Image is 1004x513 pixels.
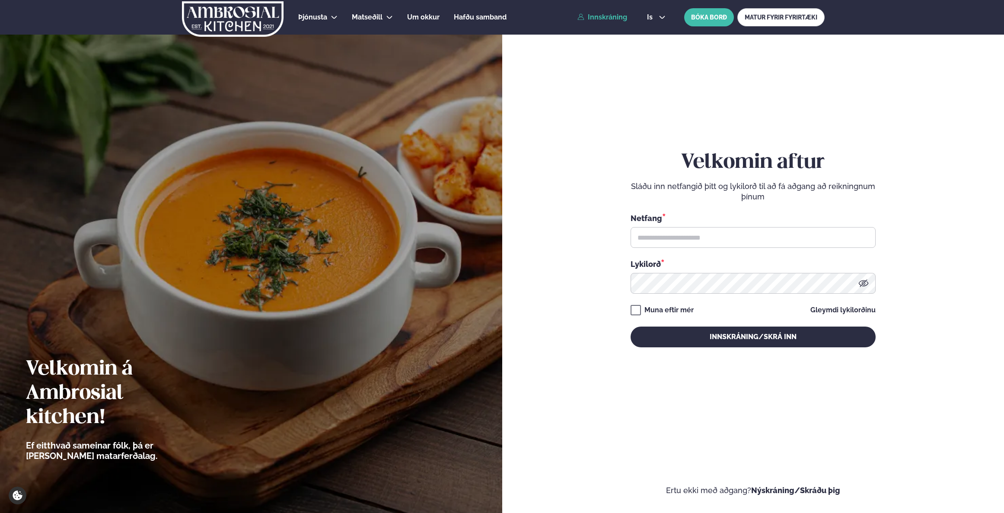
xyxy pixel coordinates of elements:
[407,12,440,22] a: Um okkur
[631,151,876,175] h2: Velkomin aftur
[454,12,507,22] a: Hafðu samband
[577,13,627,21] a: Innskráning
[684,8,734,26] button: BÓKA BORÐ
[737,8,825,26] a: MATUR FYRIR FYRIRTÆKI
[352,13,382,21] span: Matseðill
[751,486,840,495] a: Nýskráning/Skráðu þig
[26,440,205,461] p: Ef eitthvað sameinar fólk, þá er [PERSON_NAME] matarferðalag.
[352,12,382,22] a: Matseðill
[631,327,876,347] button: Innskráning/Skrá inn
[298,13,327,21] span: Þjónusta
[631,258,876,269] div: Lykilorð
[631,212,876,224] div: Netfang
[407,13,440,21] span: Um okkur
[528,485,979,496] p: Ertu ekki með aðgang?
[181,1,284,37] img: logo
[640,14,673,21] button: is
[298,12,327,22] a: Þjónusta
[454,13,507,21] span: Hafðu samband
[26,357,205,430] h2: Velkomin á Ambrosial kitchen!
[9,487,26,504] a: Cookie settings
[810,307,876,314] a: Gleymdi lykilorðinu
[647,14,655,21] span: is
[631,181,876,202] p: Sláðu inn netfangið þitt og lykilorð til að fá aðgang að reikningnum þínum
